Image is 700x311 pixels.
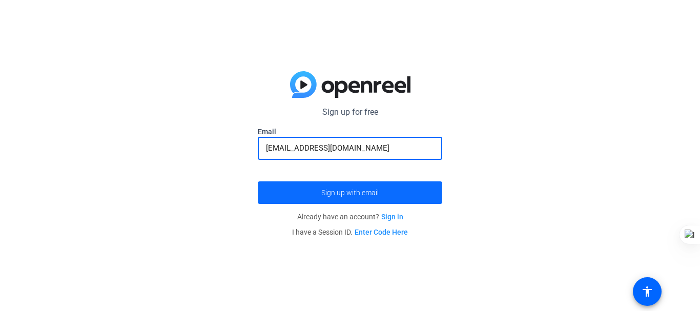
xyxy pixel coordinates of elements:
a: Sign in [381,213,403,221]
a: Enter Code Here [355,228,408,236]
span: Already have an account? [297,213,403,221]
span: I have a Session ID. [292,228,408,236]
iframe: Drift Widget Chat Controller [649,260,688,299]
label: Email [258,127,442,137]
input: Enter Email Address [266,142,434,154]
mat-icon: accessibility [641,285,653,298]
button: Sign up with email [258,181,442,204]
p: Sign up for free [258,106,442,118]
img: blue-gradient.svg [290,71,410,98]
